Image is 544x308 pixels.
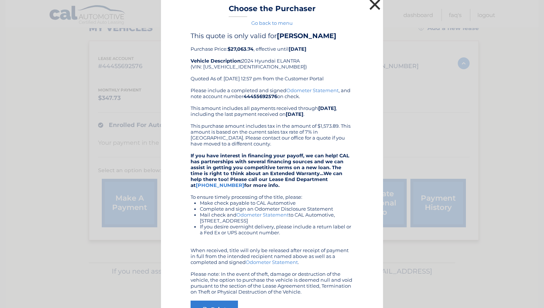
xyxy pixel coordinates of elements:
a: Odometer Statement [286,87,339,93]
b: [PERSON_NAME] [277,32,336,40]
h4: This quote is only valid for [191,32,353,40]
b: 44455692576 [244,93,277,99]
li: Complete and sign an Odometer Disclosure Statement [200,206,353,212]
b: [DATE] [318,105,336,111]
li: Make check payable to CAL Automotive [200,200,353,206]
a: Odometer Statement [236,212,289,218]
a: [PHONE_NUMBER] [196,182,244,188]
li: Mail check and to CAL Automotive, [STREET_ADDRESS] [200,212,353,224]
li: If you desire overnight delivery, please include a return label or a Fed Ex or UPS account number. [200,224,353,235]
a: Odometer Statement [246,259,298,265]
h3: Choose the Purchaser [229,4,316,17]
b: [DATE] [286,111,303,117]
div: Please include a completed and signed , and note account number on check. This amount includes al... [191,87,353,295]
b: [DATE] [289,46,306,52]
strong: If you have interest in financing your payoff, we can help! CAL has partnerships with several fin... [191,153,349,188]
a: Go back to menu [251,20,293,26]
div: Purchase Price: , effective until 2024 Hyundai ELANTRA (VIN: [US_VEHICLE_IDENTIFICATION_NUMBER]) ... [191,32,353,87]
strong: Vehicle Description: [191,58,242,64]
b: $27,063.74 [228,46,253,52]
